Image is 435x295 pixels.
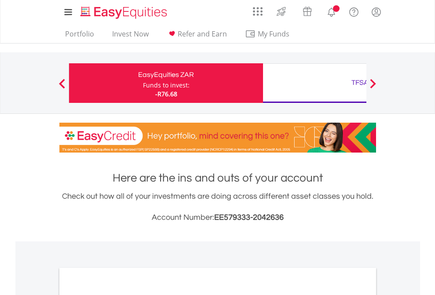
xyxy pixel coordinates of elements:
a: Refer and Earn [163,29,230,43]
span: Refer and Earn [178,29,227,39]
img: thrive-v2.svg [274,4,289,18]
img: vouchers-v2.svg [300,4,314,18]
div: Check out how all of your investments are doing across different asset classes you hold. [59,190,376,224]
a: Home page [77,2,171,20]
h1: Here are the ins and outs of your account [59,170,376,186]
a: Portfolio [62,29,98,43]
span: My Funds [245,28,303,40]
img: EasyEquities_Logo.png [79,5,171,20]
a: My Profile [365,2,387,22]
div: Funds to invest: [143,81,190,90]
a: FAQ's and Support [343,2,365,20]
a: Vouchers [294,2,320,18]
button: Next [364,83,382,92]
button: Previous [53,83,71,92]
a: AppsGrid [247,2,268,16]
img: EasyCredit Promotion Banner [59,123,376,153]
h3: Account Number: [59,211,376,224]
span: -R76.68 [155,90,177,98]
a: Notifications [320,2,343,20]
img: grid-menu-icon.svg [253,7,263,16]
div: EasyEquities ZAR [74,69,258,81]
span: EE579333-2042636 [214,213,284,222]
a: Invest Now [109,29,152,43]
